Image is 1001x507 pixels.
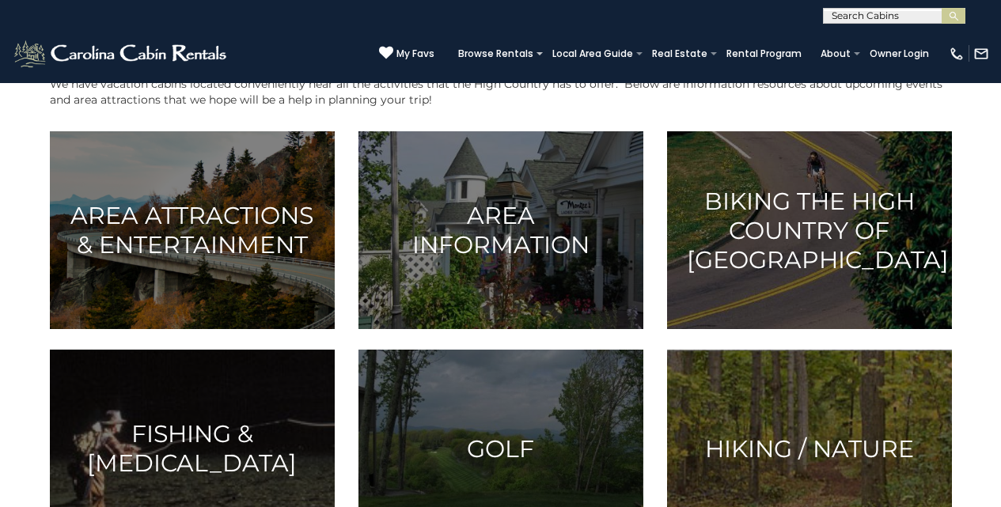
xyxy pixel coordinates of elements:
[687,186,932,274] h3: Biking the High Country of [GEOGRAPHIC_DATA]
[719,43,810,65] a: Rental Program
[358,131,643,329] a: Area Information
[379,46,434,62] a: My Favs
[50,76,952,108] p: We have vacation cabins located conveniently near all the activities that the High Country has to...
[12,38,231,70] img: White-1-2.png
[687,433,932,463] h3: Hiking / Nature
[949,46,965,62] img: phone-regular-white.png
[378,433,624,463] h3: Golf
[813,43,859,65] a: About
[450,43,541,65] a: Browse Rentals
[667,131,952,329] a: Biking the High Country of [GEOGRAPHIC_DATA]
[644,43,715,65] a: Real Estate
[50,131,335,329] a: Area Attractions & Entertainment
[544,43,641,65] a: Local Area Guide
[973,46,989,62] img: mail-regular-white.png
[396,47,434,61] span: My Favs
[70,419,315,478] h3: Fishing & [MEDICAL_DATA]
[378,201,624,259] h3: Area Information
[70,201,315,259] h3: Area Attractions & Entertainment
[862,43,937,65] a: Owner Login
